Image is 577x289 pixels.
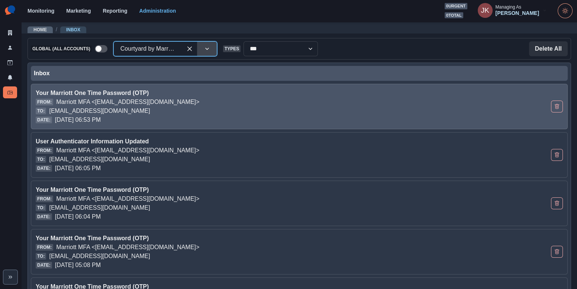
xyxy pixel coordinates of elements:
[28,26,86,34] nav: breadcrumb
[103,8,127,14] a: Reporting
[472,3,553,18] button: Managing As[PERSON_NAME]
[33,27,47,32] a: Home
[36,137,457,146] p: User Authenticator Information Updated
[36,204,46,211] span: To:
[66,27,80,32] a: Inbox
[36,253,46,260] span: To:
[551,101,563,112] button: Delete Email
[184,43,196,55] div: Clear selected options
[66,8,91,14] a: Marketing
[49,107,150,115] p: [EMAIL_ADDRESS][DOMAIN_NAME]
[36,89,457,98] p: Your Marriott One Time Password (OTP)
[36,165,52,172] span: Date:
[56,26,57,34] span: /
[551,197,563,209] button: Delete Email
[3,86,17,98] a: Inbox
[3,270,18,285] button: Expand
[56,98,199,107] p: Marriott MFA <[EMAIL_ADDRESS][DOMAIN_NAME]>
[49,155,150,164] p: [EMAIL_ADDRESS][DOMAIN_NAME]
[481,1,489,19] div: Jon Kratz
[36,244,53,251] span: From:
[36,108,46,114] span: To:
[551,246,563,258] button: Delete Email
[223,45,241,52] span: Types
[551,149,563,161] button: Delete Email
[36,156,46,163] span: To:
[36,262,52,269] span: Date:
[3,72,17,83] a: Notifications
[36,196,53,202] span: From:
[445,3,467,9] span: 0 urgent
[55,164,101,173] p: [DATE] 06:05 PM
[36,117,52,123] span: Date:
[558,3,573,18] button: Toggle Mode
[34,69,565,78] div: Inbox
[31,45,92,52] span: Global (All Accounts)
[496,4,521,10] div: Managing As
[3,57,17,69] a: Draft Posts
[139,8,176,14] a: Administration
[3,27,17,39] a: Clients
[55,115,101,124] p: [DATE] 06:53 PM
[55,212,101,221] p: [DATE] 06:04 PM
[56,194,199,203] p: Marriott MFA <[EMAIL_ADDRESS][DOMAIN_NAME]>
[49,203,150,212] p: [EMAIL_ADDRESS][DOMAIN_NAME]
[445,12,463,19] span: 0 total
[36,99,53,105] span: From:
[36,185,457,194] p: Your Marriott One Time Password (OTP)
[56,243,199,252] p: Marriott MFA <[EMAIL_ADDRESS][DOMAIN_NAME]>
[55,261,101,270] p: [DATE] 05:08 PM
[36,213,52,220] span: Date:
[529,41,568,56] button: Delete All
[36,147,53,154] span: From:
[3,42,17,54] a: Users
[28,8,54,14] a: Monitoring
[496,10,539,16] div: [PERSON_NAME]
[36,234,457,243] p: Your Marriott One Time Password (OTP)
[56,146,199,155] p: Marriott MFA <[EMAIL_ADDRESS][DOMAIN_NAME]>
[49,252,150,261] p: [EMAIL_ADDRESS][DOMAIN_NAME]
